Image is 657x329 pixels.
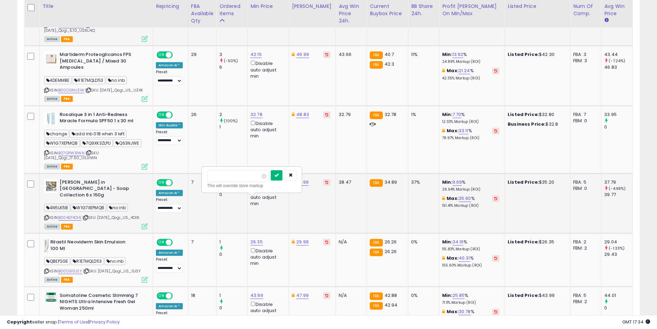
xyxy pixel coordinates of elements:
div: % [442,51,499,64]
div: FBM: 2 [573,299,596,305]
div: 0 [604,305,632,311]
img: 31xWq1N4sFL._SL40_.jpg [44,112,58,125]
div: 46.83 [604,64,632,70]
div: ASIN: [44,239,148,282]
div: 1% [411,112,434,118]
span: | SKU: [DATE]_Qogi_5.10_US6LNQ [44,22,99,33]
div: % [442,239,499,252]
span: 40.7 [385,51,394,58]
i: Revert to store-level Max Markup [494,129,497,133]
p: 155.60% Markup (ROI) [442,263,499,268]
span: | SKU: [DATE]_Qogi_US_0JSY [83,268,141,274]
div: $32.8 [508,121,565,127]
b: Min: [442,111,452,118]
div: 29 [191,51,211,58]
a: 46.99 [296,51,309,58]
span: ON [157,293,166,299]
p: 151.41% Markup (ROI) [442,203,499,208]
i: Revert to store-level Max Markup [494,69,497,72]
a: 25.85 [452,292,465,299]
a: 43.99 [250,292,263,299]
small: FBA [370,249,382,256]
a: 53.99 [296,179,309,186]
span: FBA [61,96,73,102]
b: Rosalique 3 in 1 Anti-Redness Miracle Formula SPF50 1 x 30 ml [60,112,143,126]
div: Disable auto adjust min [250,300,283,320]
a: 7.70 [452,111,461,118]
span: no inb [106,76,127,84]
span: FBA [61,164,73,170]
span: 42.94 [385,302,398,308]
small: (-4.98%) [609,186,626,191]
b: Min: [442,179,452,185]
div: $42.30 [508,51,565,58]
small: (-7.24%) [609,58,625,64]
div: % [442,112,499,124]
div: FBM: 2 [573,245,596,251]
div: Amazon AI * [156,62,183,68]
div: 37% [411,179,434,185]
div: Disable auto adjust min [250,187,283,207]
b: Max: [447,67,459,74]
div: N/A [339,292,361,299]
b: Max: [447,127,459,134]
span: ON [157,180,166,185]
span: | SKU: [DATE]_Qogi_US_4OI6 [82,215,139,220]
a: 13.92 [452,51,464,58]
span: 26.26 [385,239,397,245]
div: ASIN: [44,179,148,229]
span: QBEP2GE [44,257,70,265]
p: 115.83% Markup (ROI) [442,247,499,252]
div: Repricing [156,3,185,10]
span: 7Q9XK3ZLPU [80,139,113,147]
div: 2 [219,112,247,118]
div: 7 [191,239,211,245]
span: OFF [172,180,183,185]
span: ON [157,52,166,58]
div: FBM: 0 [573,185,596,192]
span: 4N5LK5B [44,204,70,212]
div: FBM: 3 [573,58,596,64]
div: 0 [219,251,247,258]
div: FBA Available Qty [191,3,213,25]
div: FBA: 5 [573,179,596,185]
div: 33.95 [604,112,632,118]
span: All listings currently available for purchase on Amazon [44,36,60,42]
div: Profit [PERSON_NAME] on Min/Max [442,3,502,17]
div: 38.47 [339,179,361,185]
span: FBA [61,277,73,283]
span: 4DEMM8E [44,76,71,84]
b: Listed Price: [508,239,539,245]
div: Preset: [156,197,183,213]
span: | SKU: [DATE]_Qogi_US_UZ4K [85,87,143,93]
div: ASIN: [44,51,148,101]
span: Q63NJWE [113,139,141,147]
span: OFF [172,52,183,58]
span: All listings currently available for purchase on Amazon [44,96,60,102]
b: Martiderm Proteoglicanos FPS [MEDICAL_DATA] / Mixed 30 Ampoules [60,51,143,72]
b: Max: [447,255,459,261]
div: 1 [219,239,247,245]
p: 12.33% Markup (ROI) [442,119,499,124]
div: ASIN: [44,112,148,169]
a: 34.16 [452,239,464,245]
span: add inb 018 when 3 left [70,130,127,138]
span: W1G7XEPMQB [44,139,80,147]
a: 9.69 [452,179,462,186]
a: B07GPW31WN [58,150,84,156]
div: FBA: 2 [573,239,596,245]
div: % [442,255,499,268]
b: Business Price: [508,121,546,127]
span: ON [157,240,166,245]
a: B00CGNUZ4K [58,87,84,93]
span: change [44,130,69,138]
div: 0% [411,239,434,245]
a: 42.15 [250,51,262,58]
small: (100%) [224,118,238,124]
div: Avg Win Price [604,3,629,17]
img: 31Lg4IZJzZL._SL40_.jpg [44,239,49,253]
i: This overrides the store level max markup for this listing [442,68,445,73]
a: Privacy Policy [89,319,120,325]
span: R1E7MQLD53 [71,257,104,265]
div: 18 [191,292,211,299]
